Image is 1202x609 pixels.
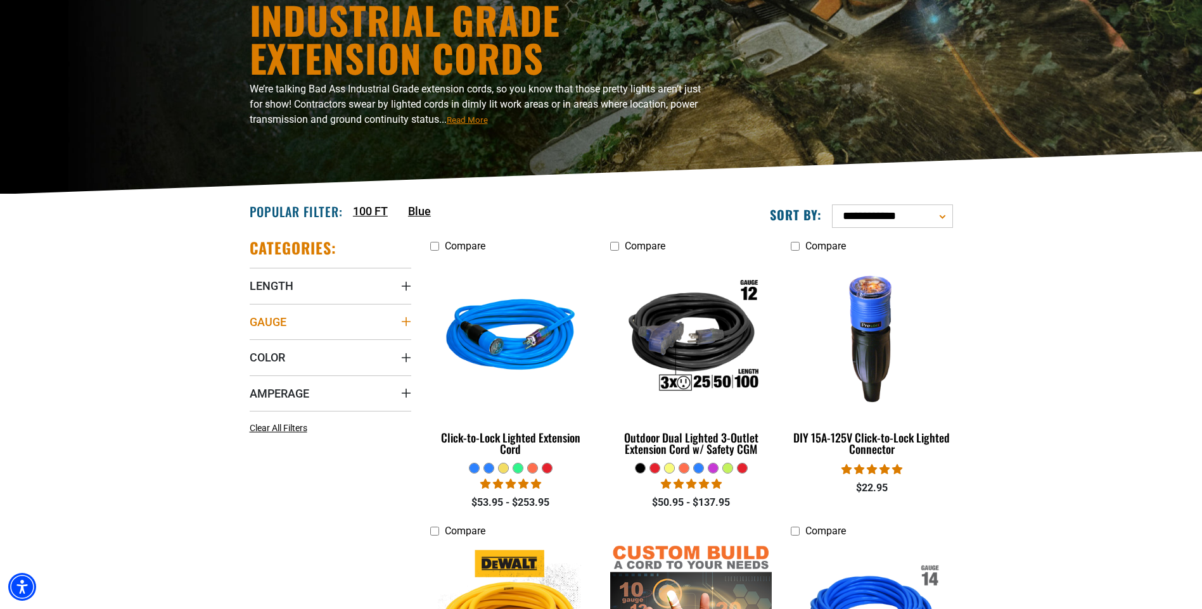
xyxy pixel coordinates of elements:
[8,573,36,601] div: Accessibility Menu
[250,339,411,375] summary: Color
[447,115,488,125] span: Read More
[408,203,431,220] a: Blue
[791,258,952,462] a: DIY 15A-125V Click-to-Lock Lighted Connector DIY 15A-125V Click-to-Lock Lighted Connector
[250,203,343,220] h2: Popular Filter:
[250,315,286,329] span: Gauge
[430,432,592,455] div: Click-to-Lock Lighted Extension Cord
[480,478,541,490] span: 4.87 stars
[430,258,592,462] a: blue Click-to-Lock Lighted Extension Cord
[625,240,665,252] span: Compare
[610,495,772,510] div: $50.95 - $137.95
[841,463,902,475] span: 4.84 stars
[805,240,846,252] span: Compare
[770,206,822,223] label: Sort by:
[661,478,722,490] span: 4.80 stars
[250,423,307,433] span: Clear All Filters
[353,203,388,220] a: 100 FT
[250,350,285,365] span: Color
[792,265,952,410] img: DIY 15A-125V Click-to-Lock Lighted Connector
[610,258,772,462] a: Outdoor Dual Lighted 3-Outlet Extension Cord w/ Safety CGM Outdoor Dual Lighted 3-Outlet Extensio...
[250,279,293,293] span: Length
[250,238,337,258] h2: Categories:
[431,265,591,410] img: blue
[791,432,952,455] div: DIY 15A-125V Click-to-Lock Lighted Connector
[805,525,846,537] span: Compare
[250,375,411,411] summary: Amperage
[250,386,309,401] span: Amperage
[791,480,952,496] div: $22.95
[445,240,485,252] span: Compare
[430,495,592,510] div: $53.95 - $253.95
[611,265,771,410] img: Outdoor Dual Lighted 3-Outlet Extension Cord w/ Safety CGM
[610,432,772,455] div: Outdoor Dual Lighted 3-Outlet Extension Cord w/ Safety CGM
[250,304,411,339] summary: Gauge
[250,422,312,435] a: Clear All Filters
[250,82,712,127] p: We’re talking Bad Ass Industrial Grade extension cords, so you know that those pretty lights aren...
[250,1,712,77] h1: Industrial Grade Extension Cords
[445,525,485,537] span: Compare
[250,268,411,303] summary: Length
